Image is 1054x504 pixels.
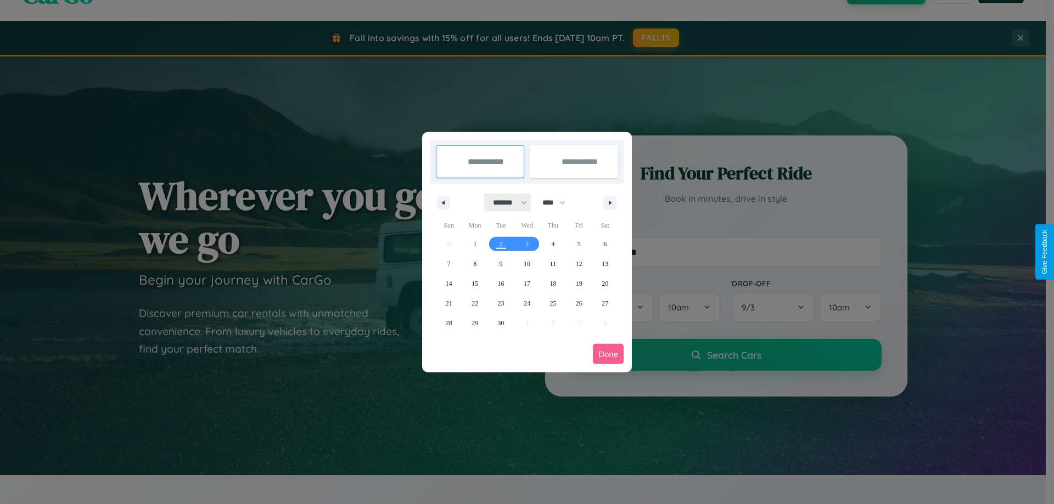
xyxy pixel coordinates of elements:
button: 25 [540,293,566,313]
button: 12 [566,254,592,274]
span: 2 [500,234,503,254]
button: 5 [566,234,592,254]
span: 9 [500,254,503,274]
span: 12 [576,254,582,274]
span: 21 [446,293,452,313]
button: 13 [592,254,618,274]
div: Give Feedback [1041,230,1049,274]
span: 3 [525,234,529,254]
span: 4 [551,234,554,254]
button: 15 [462,274,487,293]
button: 19 [566,274,592,293]
button: 26 [566,293,592,313]
span: Thu [540,217,566,234]
span: 8 [473,254,476,274]
span: 27 [602,293,608,313]
button: 20 [592,274,618,293]
button: 16 [488,274,514,293]
span: Sun [436,217,462,234]
button: 18 [540,274,566,293]
span: 11 [550,254,557,274]
button: 30 [488,313,514,333]
span: 13 [602,254,608,274]
button: 24 [514,293,540,313]
span: 16 [498,274,504,293]
button: 11 [540,254,566,274]
button: 22 [462,293,487,313]
span: Wed [514,217,540,234]
button: 27 [592,293,618,313]
span: 7 [447,254,451,274]
button: 17 [514,274,540,293]
span: 18 [550,274,556,293]
button: 3 [514,234,540,254]
button: 14 [436,274,462,293]
button: 4 [540,234,566,254]
span: 22 [472,293,478,313]
button: Done [593,344,624,364]
span: 15 [472,274,478,293]
button: 29 [462,313,487,333]
button: 6 [592,234,618,254]
span: Sat [592,217,618,234]
span: 29 [472,313,478,333]
button: 2 [488,234,514,254]
span: 20 [602,274,608,293]
span: Mon [462,217,487,234]
button: 8 [462,254,487,274]
span: 30 [498,313,504,333]
button: 21 [436,293,462,313]
span: 25 [550,293,556,313]
span: 17 [524,274,530,293]
span: 23 [498,293,504,313]
span: Fri [566,217,592,234]
button: 28 [436,313,462,333]
span: 28 [446,313,452,333]
span: 10 [524,254,530,274]
span: 26 [576,293,582,313]
span: 14 [446,274,452,293]
span: 6 [603,234,607,254]
span: 5 [578,234,581,254]
button: 23 [488,293,514,313]
button: 9 [488,254,514,274]
span: 24 [524,293,530,313]
span: 19 [576,274,582,293]
span: Tue [488,217,514,234]
button: 10 [514,254,540,274]
span: 1 [473,234,476,254]
button: 1 [462,234,487,254]
button: 7 [436,254,462,274]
